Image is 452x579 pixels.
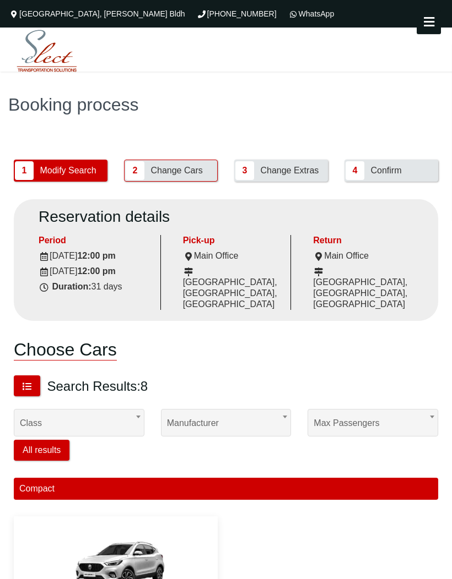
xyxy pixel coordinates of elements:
[8,28,85,75] img: Select Rent a Car
[126,161,144,180] span: 2
[39,281,152,292] div: 31 days
[20,409,138,437] span: Class
[14,478,438,500] div: Compact
[183,250,283,261] div: Main Office
[313,235,413,246] div: Return
[124,160,218,182] button: 2 Change Cars
[39,235,152,246] div: Period
[141,379,148,394] span: 8
[183,235,283,246] div: Pick-up
[14,331,117,360] h1: Choose Cars
[14,409,144,436] span: Class
[36,160,100,181] span: Modify Search
[308,409,438,436] span: Max passengers
[167,409,286,437] span: Manufacturer
[346,161,364,180] span: 4
[8,96,444,113] h1: Booking process
[77,266,115,276] strong: 12:00 pm
[39,250,152,261] div: [DATE]
[147,160,206,181] span: Change Cars
[39,266,152,277] div: [DATE]
[14,160,107,182] button: 1 Modify Search
[313,250,413,261] div: Main Office
[15,161,34,180] span: 1
[196,9,277,18] a: [PHONE_NUMBER]
[345,160,438,182] button: 4 Confirm
[256,160,322,181] span: Change Extras
[313,266,413,310] div: [GEOGRAPHIC_DATA], [GEOGRAPHIC_DATA], [GEOGRAPHIC_DATA]
[52,282,91,291] strong: Duration:
[183,266,283,310] div: [GEOGRAPHIC_DATA], [GEOGRAPHIC_DATA], [GEOGRAPHIC_DATA]
[367,160,405,181] span: Confirm
[47,378,148,395] h3: Search Results:
[14,440,69,461] button: All results
[235,161,254,180] span: 3
[39,207,413,226] h2: Reservation details
[288,9,335,18] a: WhatsApp
[314,409,432,437] span: Max passengers
[234,160,328,182] button: 3 Change Extras
[161,409,292,436] span: Manufacturer
[77,251,115,260] strong: 12:00 pm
